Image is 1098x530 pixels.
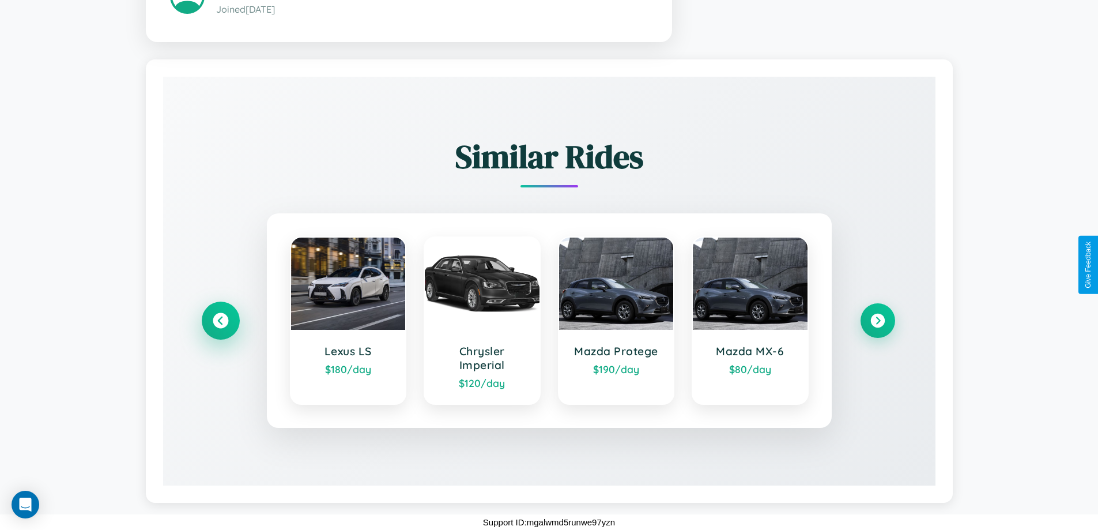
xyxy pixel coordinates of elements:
div: $ 80 /day [704,363,796,375]
p: Support ID: mgalwmd5runwe97yzn [483,514,615,530]
div: $ 190 /day [571,363,662,375]
h3: Mazda Protege [571,344,662,358]
a: Chrysler Imperial$120/day [424,236,541,405]
h3: Mazda MX-6 [704,344,796,358]
h2: Similar Rides [203,134,895,179]
a: Lexus LS$180/day [290,236,407,405]
h3: Chrysler Imperial [436,344,528,372]
a: Mazda MX-6$80/day [692,236,809,405]
div: Open Intercom Messenger [12,491,39,518]
p: Joined [DATE] [216,1,648,18]
h3: Lexus LS [303,344,394,358]
a: Mazda Protege$190/day [558,236,675,405]
div: $ 120 /day [436,377,528,389]
div: Give Feedback [1084,242,1092,288]
div: $ 180 /day [303,363,394,375]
